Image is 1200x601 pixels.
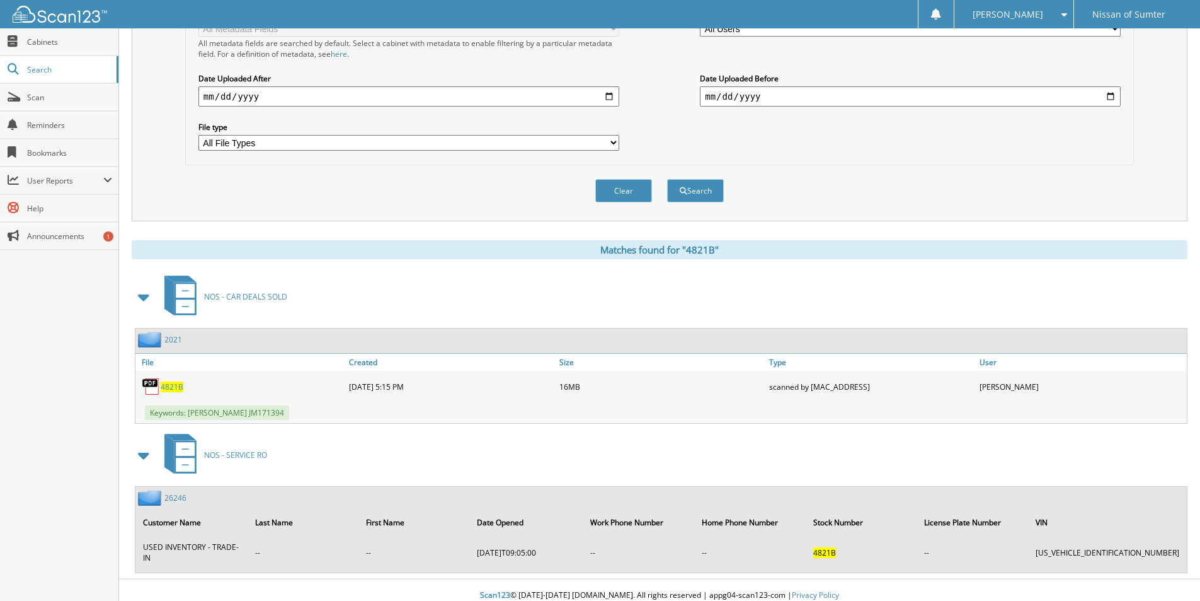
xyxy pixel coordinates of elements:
span: Keywords: [PERSON_NAME] JM171394 [145,406,289,420]
a: User [976,354,1187,371]
iframe: Chat Widget [1137,540,1200,601]
a: NOS - CAR DEALS SOLD [157,272,287,322]
span: 4821B [813,547,836,558]
span: User Reports [27,175,103,186]
span: Scan123 [480,590,510,600]
a: Size [556,354,767,371]
td: -- [249,537,358,568]
a: 2021 [164,334,182,345]
th: Date Opened [471,510,583,535]
img: folder2.png [138,332,164,347]
td: -- [584,537,694,568]
span: Bookmarks [27,148,112,158]
span: NOS - CAR DEALS SOLD [204,291,287,302]
span: Nissan of Sumter [1092,11,1165,18]
th: Work Phone Number [584,510,694,535]
input: end [700,86,1121,107]
img: PDF.png [142,377,161,396]
span: Cabinets [27,37,112,47]
div: scanned by [MAC_ADDRESS] [766,374,976,399]
label: Date Uploaded Before [700,73,1121,84]
td: -- [360,537,469,568]
a: NOS - SERVICE RO [157,430,267,480]
span: Reminders [27,120,112,131]
td: -- [695,537,806,568]
div: 16MB [556,374,767,399]
span: Announcements [27,231,112,242]
a: Created [346,354,556,371]
span: [PERSON_NAME] [973,11,1043,18]
div: [DATE] 5:15 PM [346,374,556,399]
td: [DATE]T09:05:00 [471,537,583,568]
th: Home Phone Number [695,510,806,535]
td: [US_VEHICLE_IDENTIFICATION_NUMBER] [1029,537,1186,568]
th: Stock Number [807,510,917,535]
a: here [331,49,347,59]
a: File [135,354,346,371]
th: License Plate Number [918,510,1028,535]
span: NOS - SERVICE RO [204,450,267,460]
th: Customer Name [137,510,248,535]
label: File type [198,122,619,132]
label: Date Uploaded After [198,73,619,84]
div: Matches found for "4821B" [132,240,1187,259]
td: -- [918,537,1028,568]
a: Type [766,354,976,371]
th: VIN [1029,510,1186,535]
button: Clear [595,179,652,202]
span: Help [27,203,112,214]
div: [PERSON_NAME] [976,374,1187,399]
td: USED INVENTORY - TRADE-IN [137,537,248,568]
a: Privacy Policy [792,590,839,600]
th: First Name [360,510,469,535]
div: 1 [103,231,113,242]
a: 4821B [161,382,183,392]
input: start [198,86,619,107]
span: Search [27,64,110,75]
img: scan123-logo-white.svg [13,6,107,23]
span: Scan [27,92,112,103]
button: Search [667,179,724,202]
div: All metadata fields are searched by default. Select a cabinet with metadata to enable filtering b... [198,38,619,59]
a: 26246 [164,493,186,503]
img: folder2.png [138,490,164,506]
th: Last Name [249,510,358,535]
